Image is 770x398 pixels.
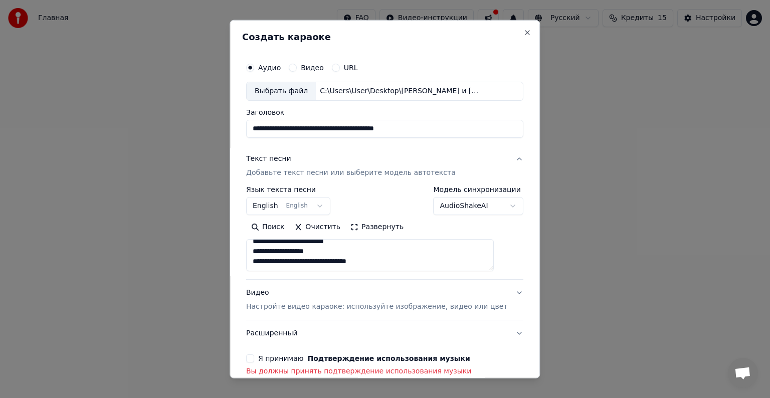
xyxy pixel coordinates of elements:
label: Я принимаю [258,355,470,362]
label: Модель синхронизации [434,186,524,193]
div: C:\Users\User\Desktop\[PERSON_NAME] и [PERSON_NAME]\КринжВпиджачках\стрыкало-[PERSON_NAME]-стрыка... [316,86,486,96]
button: ВидеоНастройте видео караоке: используйте изображение, видео или цвет [246,280,523,320]
button: Поиск [246,219,289,235]
h2: Создать караоке [242,33,527,42]
div: Текст песниДобавьте текст песни или выберите модель автотекста [246,186,523,279]
label: Язык текста песни [246,186,330,193]
p: Настройте видео караоке: используйте изображение, видео или цвет [246,302,507,312]
button: Расширенный [246,320,523,346]
button: Я принимаю [308,355,470,362]
label: Видео [301,64,324,71]
button: Развернуть [345,219,409,235]
label: Заголовок [246,109,523,116]
button: Очистить [290,219,346,235]
label: URL [344,64,358,71]
label: Аудио [258,64,281,71]
div: Выбрать файл [247,82,316,100]
p: Вы должны принять подтверждение использования музыки [246,366,523,376]
div: Видео [246,288,507,312]
p: Добавьте текст песни или выберите модель автотекста [246,168,456,178]
button: Текст песниДобавьте текст песни или выберите модель автотекста [246,146,523,186]
div: Текст песни [246,154,291,164]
